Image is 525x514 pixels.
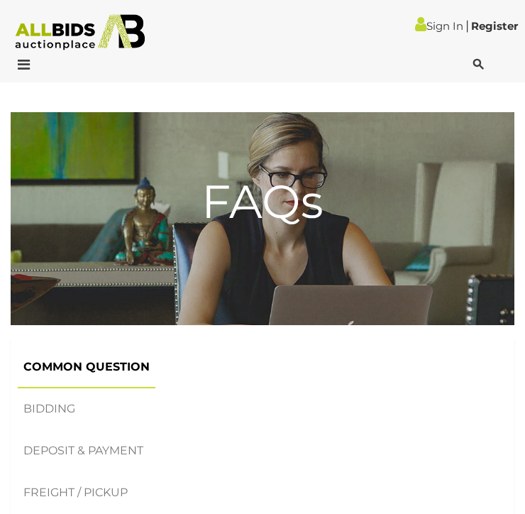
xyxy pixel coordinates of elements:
a: DEPOSIT & PAYMENT [18,430,149,472]
a: BIDDING [18,388,81,430]
a: FREIGHT / PICKUP [18,472,133,514]
h1: FAQs [11,112,514,227]
a: COMMON QUESTION [18,346,155,388]
a: Register [471,19,518,33]
span: | [465,18,469,33]
a: Sign In [415,19,463,33]
img: Allbids.com.au [8,14,153,50]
